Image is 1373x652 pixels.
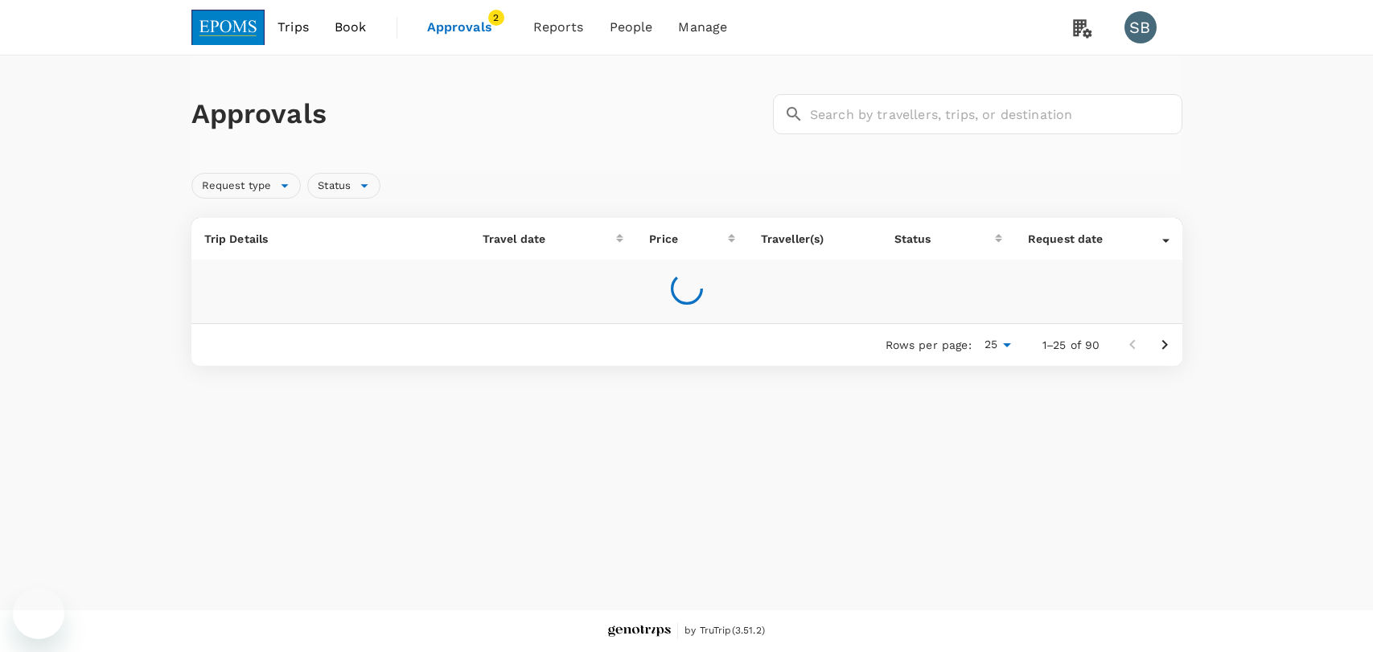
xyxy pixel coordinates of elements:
[191,10,265,45] img: EPOMS SDN BHD
[1028,231,1162,247] div: Request date
[1149,329,1181,361] button: Go to next page
[610,18,653,37] span: People
[204,231,457,247] p: Trip Details
[1124,11,1157,43] div: SB
[1042,337,1100,353] p: 1–25 of 90
[277,18,309,37] span: Trips
[191,173,302,199] div: Request type
[307,173,380,199] div: Status
[427,18,508,37] span: Approvals
[192,178,282,194] span: Request type
[678,18,727,37] span: Manage
[886,337,972,353] p: Rows per page:
[608,625,671,638] img: Genotrips - EPOMS
[488,10,504,26] span: 2
[308,178,360,194] span: Status
[649,231,727,247] div: Price
[761,231,869,247] p: Traveller(s)
[684,623,765,639] span: by TruTrip ( 3.51.2 )
[810,94,1182,134] input: Search by travellers, trips, or destination
[335,18,367,37] span: Book
[483,231,617,247] div: Travel date
[533,18,584,37] span: Reports
[13,588,64,639] iframe: Button to launch messaging window
[894,231,995,247] div: Status
[978,333,1017,356] div: 25
[191,97,767,131] h1: Approvals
